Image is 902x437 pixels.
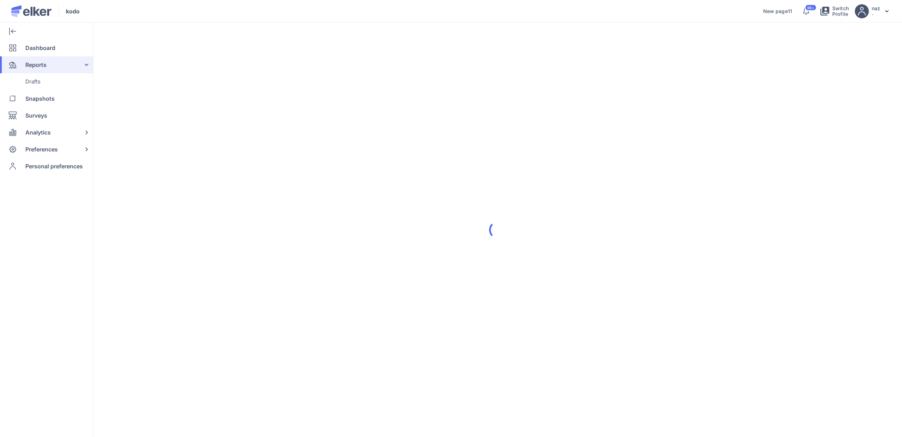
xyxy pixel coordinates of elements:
span: Dashboard [25,39,55,56]
span: Reports [25,56,47,73]
img: avatar [855,4,869,18]
span: kodo [66,7,80,15]
span: Drafts [25,73,41,90]
span: 99+ [807,6,814,10]
span: Personal preferences [25,158,83,175]
img: Elker [11,5,51,17]
span: Analytics [25,124,51,141]
span: Snapshots [25,90,55,107]
h5: naz [872,5,880,11]
a: New page11 [763,8,792,14]
img: svg%3e [885,10,889,12]
span: Preferences [25,141,58,158]
span: Switch Profile [832,6,849,17]
p: - [872,11,880,17]
span: Surveys [25,107,47,124]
